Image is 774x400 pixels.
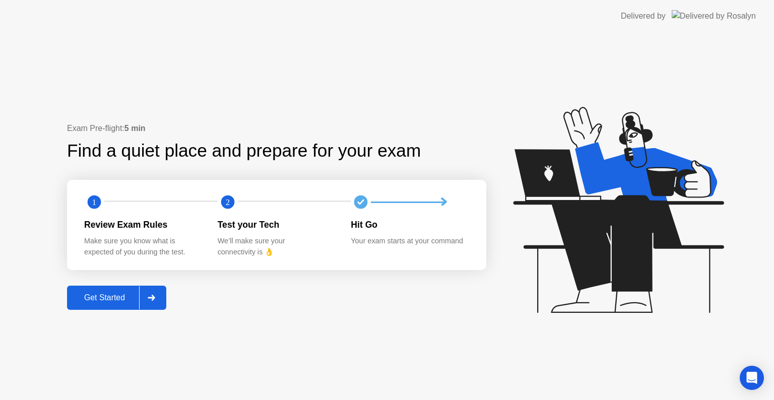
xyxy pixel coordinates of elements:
[70,293,139,302] div: Get Started
[92,197,96,207] text: 1
[226,197,230,207] text: 2
[740,366,764,390] div: Open Intercom Messenger
[67,286,166,310] button: Get Started
[351,218,468,231] div: Hit Go
[621,10,666,22] div: Delivered by
[67,122,486,135] div: Exam Pre-flight:
[672,10,756,22] img: Delivered by Rosalyn
[84,236,202,257] div: Make sure you know what is expected of you during the test.
[124,124,146,132] b: 5 min
[218,218,335,231] div: Test your Tech
[351,236,468,247] div: Your exam starts at your command
[218,236,335,257] div: We’ll make sure your connectivity is 👌
[84,218,202,231] div: Review Exam Rules
[67,138,422,164] div: Find a quiet place and prepare for your exam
